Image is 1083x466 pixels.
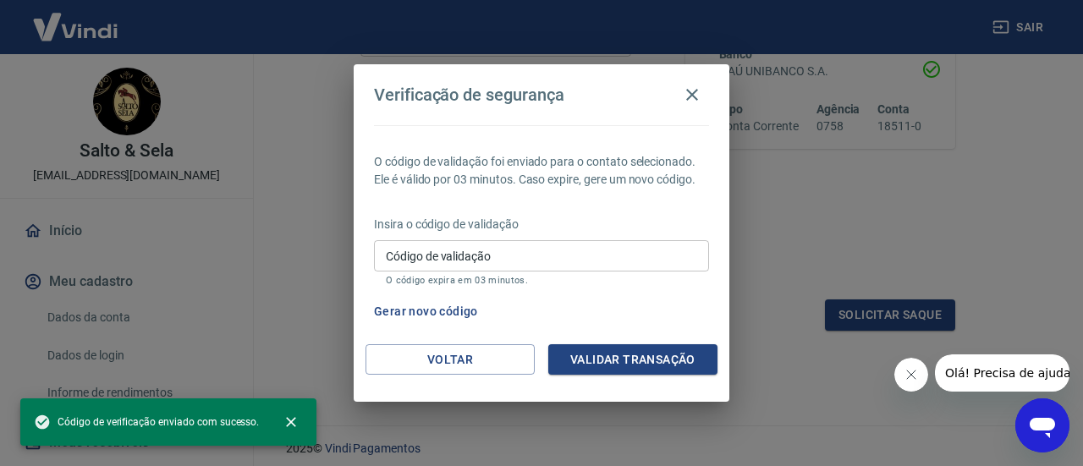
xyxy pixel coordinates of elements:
[367,296,485,327] button: Gerar novo código
[10,12,142,25] span: Olá! Precisa de ajuda?
[935,354,1069,392] iframe: Mensagem da empresa
[34,414,259,430] span: Código de verificação enviado com sucesso.
[272,403,310,441] button: close
[374,85,564,105] h4: Verificação de segurança
[386,275,697,286] p: O código expira em 03 minutos.
[1015,398,1069,452] iframe: Botão para abrir a janela de mensagens
[366,344,535,376] button: Voltar
[548,344,717,376] button: Validar transação
[894,358,928,392] iframe: Fechar mensagem
[374,153,709,189] p: O código de validação foi enviado para o contato selecionado. Ele é válido por 03 minutos. Caso e...
[374,216,709,233] p: Insira o código de validação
